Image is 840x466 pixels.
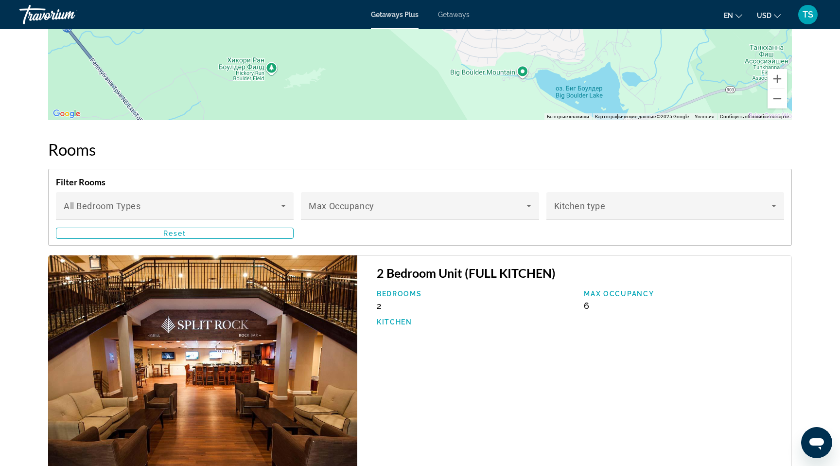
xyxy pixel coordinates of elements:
[56,177,784,187] h4: Filter Rooms
[547,113,589,120] button: Быстрые клавиши
[371,11,419,18] a: Getaways Plus
[56,228,294,239] button: Reset
[377,266,782,280] h3: 2 Bedroom Unit (FULL KITCHEN)
[163,230,187,237] span: Reset
[768,89,787,108] button: Уменьшить
[64,201,141,211] span: All Bedroom Types
[803,10,813,19] span: TS
[377,290,575,298] p: Bedrooms
[48,140,792,159] h2: Rooms
[801,427,832,458] iframe: Кнопка запуска окна обмена сообщениями
[795,4,821,25] button: User Menu
[720,114,789,119] a: Сообщить об ошибке на карте
[51,108,83,120] img: Google
[757,8,781,22] button: Change currency
[768,69,787,89] button: Увеличить
[377,301,382,311] span: 2
[584,290,782,298] p: Max Occupancy
[695,114,714,119] a: Условия (ссылка откроется в новой вкладке)
[377,318,575,326] p: Kitchen
[438,11,470,18] a: Getaways
[724,12,733,19] span: en
[19,2,117,27] a: Travorium
[757,12,771,19] span: USD
[595,114,689,119] span: Картографические данные ©2025 Google
[584,301,589,311] span: 6
[554,201,606,211] span: Kitchen type
[724,8,742,22] button: Change language
[51,108,83,120] a: Открыть эту область в Google Картах (в новом окне)
[309,201,374,211] span: Max Occupancy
